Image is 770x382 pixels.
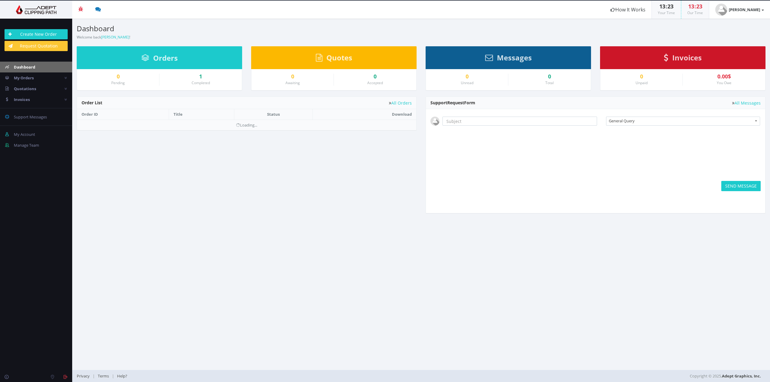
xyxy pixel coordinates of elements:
[672,53,702,63] span: Invoices
[430,74,504,80] a: 0
[688,3,694,10] span: 13
[82,74,155,80] a: 0
[430,100,475,105] span: Support Form
[77,370,536,382] div: | |
[461,80,473,85] small: Unread
[709,1,770,19] a: [PERSON_NAME]
[82,100,102,105] span: Order List
[14,64,35,70] span: Dashboard
[485,56,532,62] a: Messages
[687,10,703,15] small: Our Time
[636,80,648,85] small: Unpaid
[513,74,586,80] div: 0
[664,56,702,62] a: Invoices
[389,101,412,105] a: All Orders
[442,117,597,126] input: Subject
[447,100,464,105] span: Request
[732,101,761,105] a: All Messages
[658,10,675,15] small: Your Time
[696,3,702,10] span: 23
[367,80,383,85] small: Accepted
[14,142,39,148] span: Manage Team
[77,25,417,32] h3: Dashboard
[605,1,651,19] a: How It Works
[14,114,47,120] span: Support Messages
[169,109,234,120] th: Title
[721,181,761,191] button: SEND MESSAGE
[101,35,129,40] a: [PERSON_NAME]
[111,80,125,85] small: Pending
[326,53,352,63] span: Quotes
[316,56,352,62] a: Quotes
[690,373,761,379] span: Copyright © 2025,
[5,29,68,39] a: Create New Order
[605,74,678,80] a: 0
[497,53,532,63] span: Messages
[192,80,210,85] small: Completed
[14,97,30,102] span: Invoices
[609,117,752,125] span: General Query
[687,74,761,80] div: 0.00$
[729,7,760,12] strong: [PERSON_NAME]
[256,74,329,80] a: 0
[77,109,169,120] th: Order ID
[313,109,417,120] th: Download
[141,57,178,62] a: Orders
[667,3,673,10] span: 23
[722,373,761,379] a: Adept Graphics, Inc.
[5,5,68,14] img: Adept Graphics
[545,80,554,85] small: Total
[14,75,34,81] span: My Orders
[164,74,237,80] a: 1
[153,53,178,63] span: Orders
[715,4,727,16] img: user_default.jpg
[234,109,313,120] th: Status
[717,80,731,85] small: You Owe
[77,120,416,130] td: Loading...
[77,35,130,40] small: Welcome back !
[285,80,300,85] small: Awaiting
[14,132,35,137] span: My Account
[338,74,412,80] a: 0
[95,373,112,379] a: Terms
[77,373,93,379] a: Privacy
[430,117,439,126] img: user_default.jpg
[694,3,696,10] span: :
[114,373,130,379] a: Help?
[14,86,36,91] span: Quotations
[665,3,667,10] span: :
[5,41,68,51] a: Request Quotation
[659,3,665,10] span: 13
